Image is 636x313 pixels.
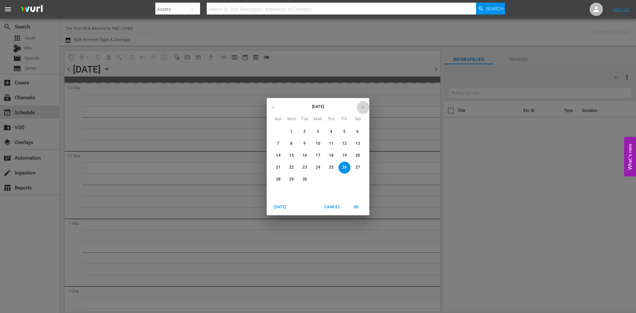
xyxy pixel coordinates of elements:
[342,141,347,146] p: 12
[286,116,297,123] span: Mon
[272,116,284,123] span: Sun
[312,138,324,150] button: 10
[325,126,337,138] button: 4
[325,138,337,150] button: 11
[289,153,294,158] p: 15
[348,204,364,211] span: OK
[286,126,297,138] button: 1
[276,153,281,158] p: 14
[325,162,337,174] button: 25
[339,162,350,174] button: 26
[342,165,347,170] p: 26
[352,162,364,174] button: 27
[316,165,320,170] p: 24
[355,153,360,158] p: 20
[302,165,307,170] p: 23
[329,141,334,146] p: 11
[355,141,360,146] p: 13
[352,126,364,138] button: 6
[302,153,307,158] p: 16
[312,162,324,174] button: 24
[624,137,636,176] button: Open Feedback Widget
[324,204,340,211] span: Cancel
[322,202,343,213] button: Cancel
[4,5,12,13] span: menu
[276,177,281,182] p: 28
[272,138,284,150] button: 7
[312,126,324,138] button: 3
[290,141,292,146] p: 8
[329,153,334,158] p: 18
[299,138,311,150] button: 9
[286,150,297,162] button: 15
[352,138,364,150] button: 13
[339,138,350,150] button: 12
[290,129,292,134] p: 1
[276,165,281,170] p: 21
[269,202,291,213] button: [DATE]
[302,177,307,182] p: 30
[312,116,324,123] span: Wed
[286,174,297,185] button: 29
[352,116,364,123] span: Sat
[272,150,284,162] button: 14
[612,7,630,12] a: Sign Out
[316,141,320,146] p: 10
[303,141,306,146] p: 9
[316,153,320,158] p: 17
[352,150,364,162] button: 20
[272,174,284,185] button: 28
[329,165,334,170] p: 25
[330,129,332,134] p: 4
[312,150,324,162] button: 17
[272,162,284,174] button: 21
[486,3,503,15] span: Search
[272,204,288,211] span: [DATE]
[277,141,279,146] p: 7
[317,129,319,134] p: 3
[342,153,347,158] p: 19
[339,150,350,162] button: 19
[343,129,345,134] p: 5
[289,165,294,170] p: 22
[303,129,306,134] p: 2
[280,104,356,110] p: [DATE]
[325,150,337,162] button: 18
[356,129,359,134] p: 6
[286,162,297,174] button: 22
[325,116,337,123] span: Thu
[299,162,311,174] button: 23
[16,2,48,17] img: ans4CAIJ8jUAAAAAAAAAAAAAAAAAAAAAAAAgQb4GAAAAAAAAAAAAAAAAAAAAAAAAJMjXAAAAAAAAAAAAAAAAAAAAAAAAgAT5G...
[355,165,360,170] p: 27
[299,174,311,185] button: 30
[339,116,350,123] span: Fri
[345,202,367,213] button: OK
[299,126,311,138] button: 2
[299,116,311,123] span: Tue
[299,150,311,162] button: 16
[286,138,297,150] button: 8
[339,126,350,138] button: 5
[289,177,294,182] p: 29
